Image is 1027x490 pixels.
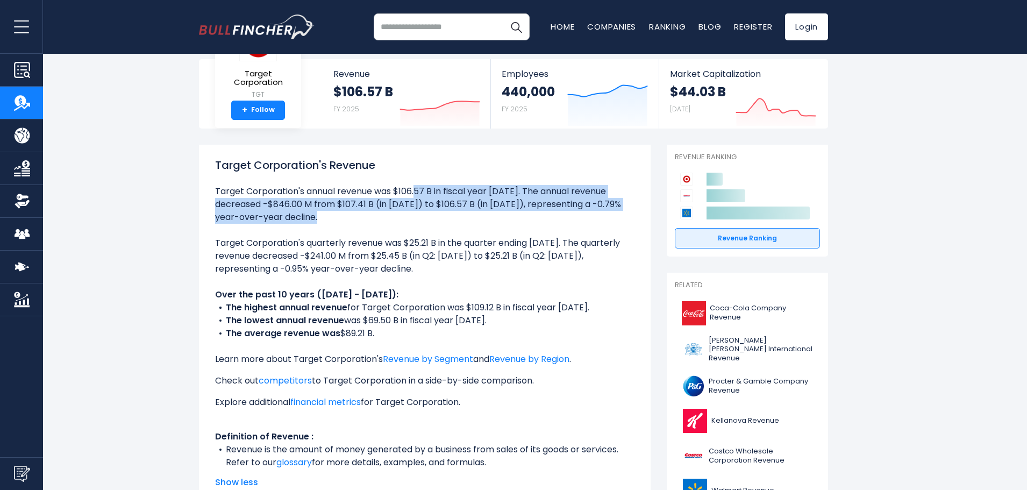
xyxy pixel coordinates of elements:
a: Procter & Gamble Company Revenue [675,371,820,401]
span: Show less [215,476,634,489]
a: competitors [259,374,312,387]
p: Check out to Target Corporation in a side-by-side comparison. [215,374,634,387]
span: Target Corporation [224,69,293,87]
b: Over the past 10 years ([DATE] - [DATE]): [215,288,398,301]
p: Related [675,281,820,290]
li: $89.21 B. [215,327,634,340]
img: PM logo [681,337,705,361]
button: Search [503,13,530,40]
li: Revenue is the amount of money generated by a business from sales of its goods or services. Refer... [215,443,634,469]
a: Go to homepage [199,15,315,39]
a: Revenue $106.57 B FY 2025 [323,59,491,129]
a: Target Corporation TGT [223,25,293,101]
span: Employees [502,69,647,79]
small: TGT [224,90,293,100]
a: Login [785,13,828,40]
strong: + [242,105,247,115]
a: glossary [276,456,312,468]
small: FY 2025 [333,104,359,113]
b: The lowest annual revenue [226,314,344,326]
img: COST logo [681,444,705,468]
a: Employees 440,000 FY 2025 [491,59,658,129]
a: Register [734,21,772,32]
a: +Follow [231,101,285,120]
a: Ranking [649,21,686,32]
li: Target Corporation's annual revenue was $106.57 B in fiscal year [DATE]. The annual revenue decre... [215,185,634,224]
a: Home [551,21,574,32]
img: K logo [681,409,708,433]
small: FY 2025 [502,104,527,113]
h1: Target Corporation's Revenue [215,157,634,173]
b: The highest annual revenue [226,301,347,314]
img: Walmart competitors logo [680,207,693,219]
a: financial metrics [290,396,361,408]
strong: 440,000 [502,83,555,100]
img: KO logo [681,301,707,325]
small: [DATE] [670,104,690,113]
img: Target Corporation competitors logo [680,173,693,186]
a: Coca-Cola Company Revenue [675,299,820,328]
a: Companies [587,21,636,32]
li: Target Corporation's quarterly revenue was $25.21 B in the quarter ending [DATE]. The quarterly r... [215,237,634,275]
img: Ownership [14,193,30,209]
span: Revenue [333,69,480,79]
span: Market Capitalization [670,69,816,79]
strong: $44.03 B [670,83,726,100]
a: Market Capitalization $44.03 B [DATE] [659,59,827,129]
img: bullfincher logo [199,15,315,39]
b: Definition of Revenue : [215,430,313,443]
a: Revenue by Region [489,353,569,365]
a: [PERSON_NAME] [PERSON_NAME] International Revenue [675,333,820,366]
img: Costco Wholesale Corporation competitors logo [680,189,693,202]
img: PG logo [681,374,705,398]
li: was $69.50 B in fiscal year [DATE]. [215,314,634,327]
a: Costco Wholesale Corporation Revenue [675,441,820,471]
a: Revenue by Segment [383,353,473,365]
li: for Target Corporation was $109.12 B in fiscal year [DATE]. [215,301,634,314]
p: Explore additional for Target Corporation. [215,396,634,409]
b: The average revenue was [226,327,340,339]
strong: $106.57 B [333,83,393,100]
a: Revenue Ranking [675,228,820,248]
a: Blog [698,21,721,32]
p: Learn more about Target Corporation's and . [215,353,634,366]
p: Revenue Ranking [675,153,820,162]
a: Kellanova Revenue [675,406,820,436]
